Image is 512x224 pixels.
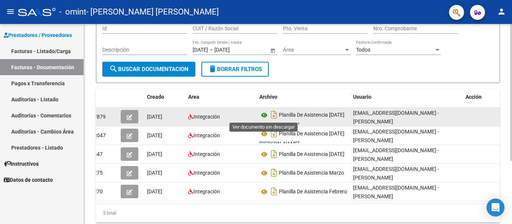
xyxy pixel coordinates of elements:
span: [DATE] [147,151,162,157]
span: - omint [59,4,86,20]
span: [DATE] [147,170,162,176]
span: Datos de contacto [4,176,53,184]
button: Open calendar [269,46,277,54]
mat-icon: menu [6,7,15,16]
span: [DATE] [147,132,162,138]
i: Descargar documento [269,185,279,197]
datatable-header-cell: Area [185,89,256,105]
span: Buscar Documentacion [109,66,189,73]
span: [EMAIL_ADDRESS][DOMAIN_NAME] - [PERSON_NAME] [353,147,439,162]
span: Usuario [353,94,371,100]
datatable-header-cell: Creado [144,89,185,105]
span: [DATE] [147,188,162,194]
input: End date [214,47,251,53]
span: [EMAIL_ADDRESS][DOMAIN_NAME] - [PERSON_NAME] [353,185,439,199]
span: - [PERSON_NAME] [PERSON_NAME] [86,4,219,20]
datatable-header-cell: Usuario [350,89,463,105]
span: Integración [193,151,220,157]
span: 17879 [91,114,106,120]
mat-icon: delete [208,64,217,73]
span: [DATE] [147,114,162,120]
span: Instructivos [4,160,39,168]
span: 12047 [91,132,106,138]
span: Área [283,47,344,53]
span: Integración [193,114,220,120]
span: Planilla De Asistencia Febrero [279,189,347,195]
span: [EMAIL_ADDRESS][DOMAIN_NAME] - [PERSON_NAME] [353,166,439,181]
span: Planilla De Asistencia [DATE] [PERSON_NAME] [259,112,344,128]
span: Planilla De Asistencia [DATE] [279,151,344,157]
span: 3270 [91,188,103,194]
span: [EMAIL_ADDRESS][DOMAIN_NAME] - [PERSON_NAME] [353,110,439,125]
mat-icon: search [109,64,118,73]
i: Descargar documento [269,109,279,121]
span: Prestadores / Proveedores [4,31,72,39]
span: Integración [193,132,220,138]
div: 5 total [96,204,500,223]
span: Creado [147,94,164,100]
span: 6447 [91,151,103,157]
span: Planilla De Asistencia [DATE] [PERSON_NAME] [259,131,344,147]
span: [EMAIL_ADDRESS][DOMAIN_NAME] - [PERSON_NAME] [353,129,439,143]
span: Planilla De Asistencia Marzo [279,170,344,176]
datatable-header-cell: Id [88,89,118,105]
i: Descargar documento [269,148,279,160]
button: Borrar Filtros [201,62,269,77]
span: Area [188,94,199,100]
span: 3275 [91,170,103,176]
span: Archivo [259,94,277,100]
datatable-header-cell: Acción [463,89,500,105]
span: Acción [466,94,482,100]
span: Borrar Filtros [208,66,262,73]
span: Integración [193,188,220,194]
button: Buscar Documentacion [102,62,195,77]
span: Todos [356,47,370,53]
i: Descargar documento [269,128,279,139]
span: – [210,47,213,53]
div: Open Intercom Messenger [487,199,505,217]
input: Start date [193,47,208,53]
datatable-header-cell: Archivo [256,89,350,105]
span: Integración [193,170,220,176]
i: Descargar documento [269,167,279,179]
mat-icon: person [497,7,506,16]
